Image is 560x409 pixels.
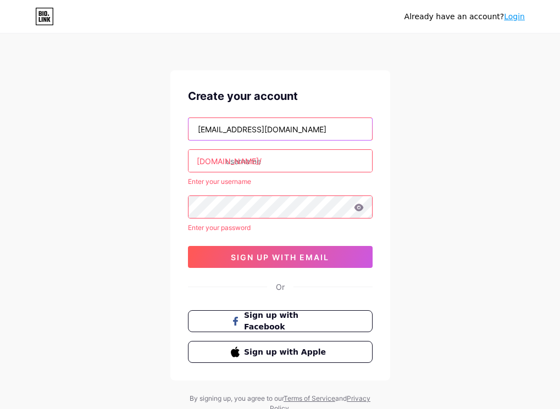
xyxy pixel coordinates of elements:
[188,310,373,332] button: Sign up with Facebook
[504,12,525,21] a: Login
[404,11,525,23] div: Already have an account?
[244,310,329,333] span: Sign up with Facebook
[231,253,329,262] span: sign up with email
[188,88,373,104] div: Create your account
[188,341,373,363] button: Sign up with Apple
[188,177,373,187] div: Enter your username
[188,150,372,172] input: username
[244,346,329,358] span: Sign up with Apple
[188,223,373,233] div: Enter your password
[276,281,285,293] div: Or
[197,155,262,167] div: [DOMAIN_NAME]/
[188,246,373,268] button: sign up with email
[188,118,372,140] input: Email
[284,394,335,402] a: Terms of Service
